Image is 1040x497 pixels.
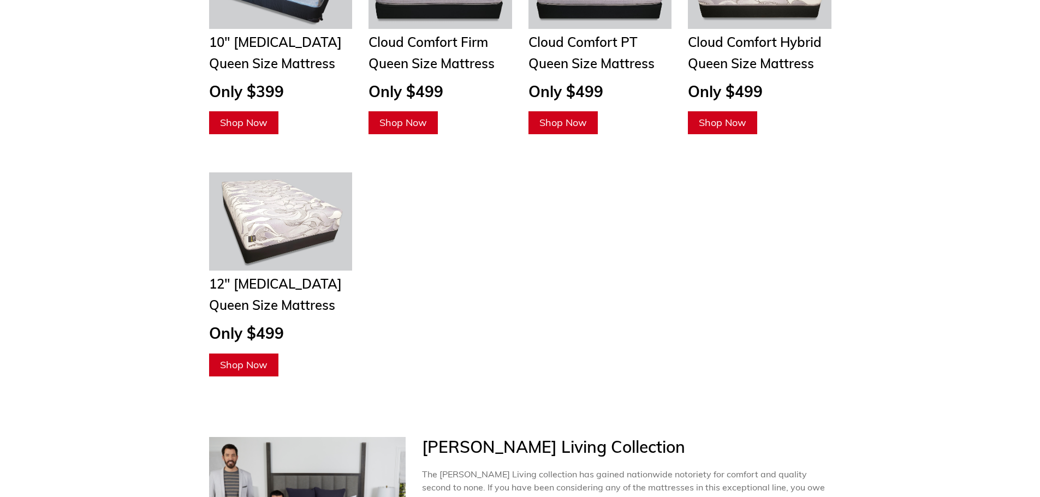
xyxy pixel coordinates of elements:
[539,116,587,129] span: Shop Now
[369,82,443,101] span: Only $499
[699,116,746,129] span: Shop Now
[209,111,278,134] a: Shop Now
[220,116,268,129] span: Shop Now
[369,34,488,50] span: Cloud Comfort Firm
[209,34,342,50] span: 10" [MEDICAL_DATA]
[688,34,822,50] span: Cloud Comfort Hybrid
[528,82,603,101] span: Only $499
[209,172,353,271] img: Cloud Comfort 12 inch Memory Foam Mattress
[528,111,598,134] a: Shop Now
[209,276,342,292] span: 12" [MEDICAL_DATA]
[209,354,278,376] a: Shop Now
[422,436,685,457] span: [PERSON_NAME] Living Collection
[369,55,495,71] span: Queen Size Mattress
[220,358,268,371] span: Shop Now
[369,111,438,134] a: Shop Now
[688,55,814,71] span: Queen Size Mattress
[209,297,335,313] span: Queen Size Mattress
[528,34,638,50] span: Cloud Comfort PT
[528,55,655,71] span: Queen Size Mattress
[379,116,427,129] span: Shop Now
[209,324,284,343] span: Only $499
[209,82,284,101] span: Only $399
[209,55,335,71] span: Queen Size Mattress
[688,111,757,134] a: Shop Now
[688,82,763,101] span: Only $499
